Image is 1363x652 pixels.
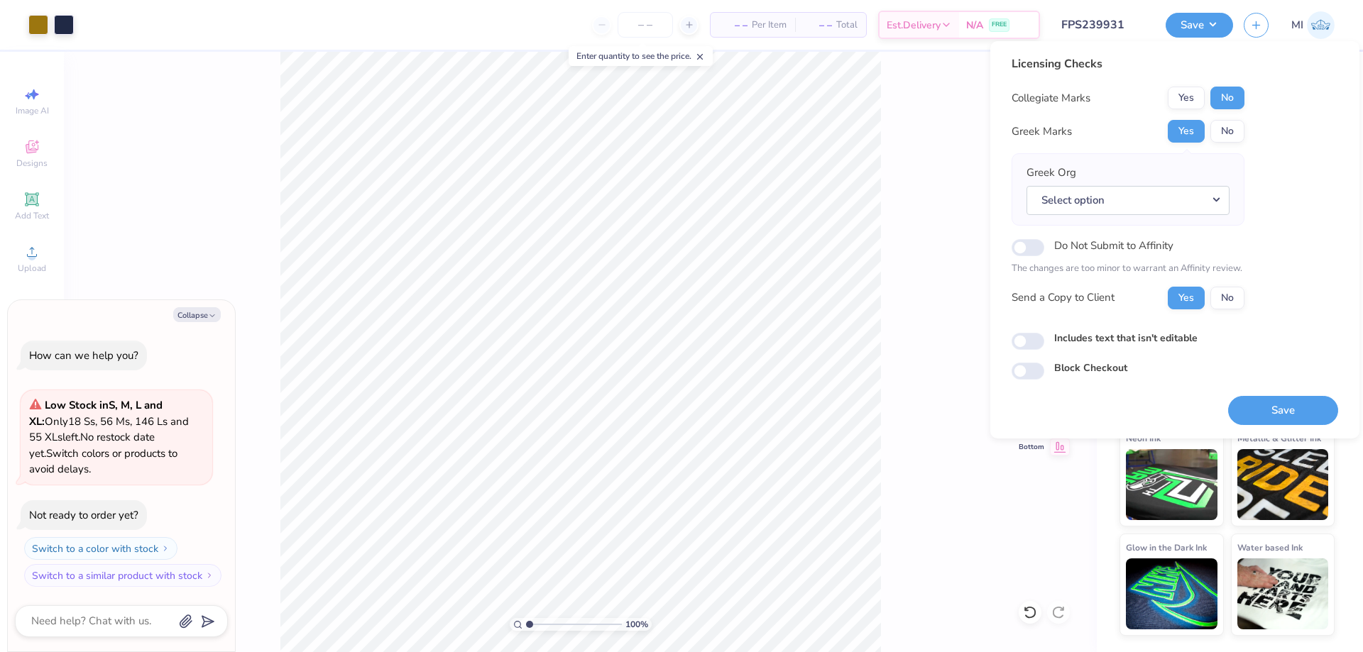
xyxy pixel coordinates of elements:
button: Save [1166,13,1233,38]
button: Yes [1168,120,1205,143]
span: N/A [966,18,983,33]
span: Water based Ink [1237,540,1303,555]
div: Greek Marks [1012,123,1072,140]
span: Total [836,18,858,33]
img: Water based Ink [1237,558,1329,629]
label: Includes text that isn't editable [1054,331,1198,346]
div: Enter quantity to see the price. [569,46,713,66]
img: Mark Isaac [1307,11,1335,39]
img: Neon Ink [1126,449,1217,520]
span: – – [719,18,748,33]
span: Per Item [752,18,787,33]
img: Glow in the Dark Ink [1126,558,1217,629]
span: Image AI [16,105,49,116]
button: Select option [1027,186,1230,215]
span: Bottom [1019,442,1044,452]
button: No [1210,287,1244,309]
span: MI [1291,17,1303,33]
strong: Low Stock in S, M, L and XL : [29,398,163,429]
div: How can we help you? [29,348,138,363]
button: No [1210,87,1244,109]
input: Untitled Design [1051,11,1155,39]
span: 100 % [625,618,648,631]
img: Switch to a similar product with stock [205,571,214,580]
span: No restock date yet. [29,430,155,460]
label: Greek Org [1027,165,1076,181]
button: Collapse [173,307,221,322]
span: Only 18 Ss, 56 Ms, 146 Ls and 55 XLs left. Switch colors or products to avoid delays. [29,398,189,476]
button: Switch to a similar product with stock [24,564,221,587]
span: Est. Delivery [887,18,941,33]
label: Do Not Submit to Affinity [1054,236,1173,255]
span: FREE [992,20,1007,30]
button: Yes [1168,87,1205,109]
span: Upload [18,263,46,274]
span: Designs [16,158,48,169]
div: Licensing Checks [1012,55,1244,72]
img: Metallic & Glitter Ink [1237,449,1329,520]
div: Send a Copy to Client [1012,289,1115,306]
button: Yes [1168,287,1205,309]
div: Not ready to order yet? [29,508,138,522]
div: Collegiate Marks [1012,90,1090,106]
p: The changes are too minor to warrant an Affinity review. [1012,262,1244,276]
span: Glow in the Dark Ink [1126,540,1207,555]
label: Block Checkout [1054,360,1127,375]
button: No [1210,120,1244,143]
span: Add Text [15,210,49,221]
img: Switch to a color with stock [161,544,170,553]
span: – – [804,18,832,33]
button: Save [1228,396,1338,425]
a: MI [1291,11,1335,39]
input: – – [618,12,673,38]
button: Switch to a color with stock [24,537,177,560]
